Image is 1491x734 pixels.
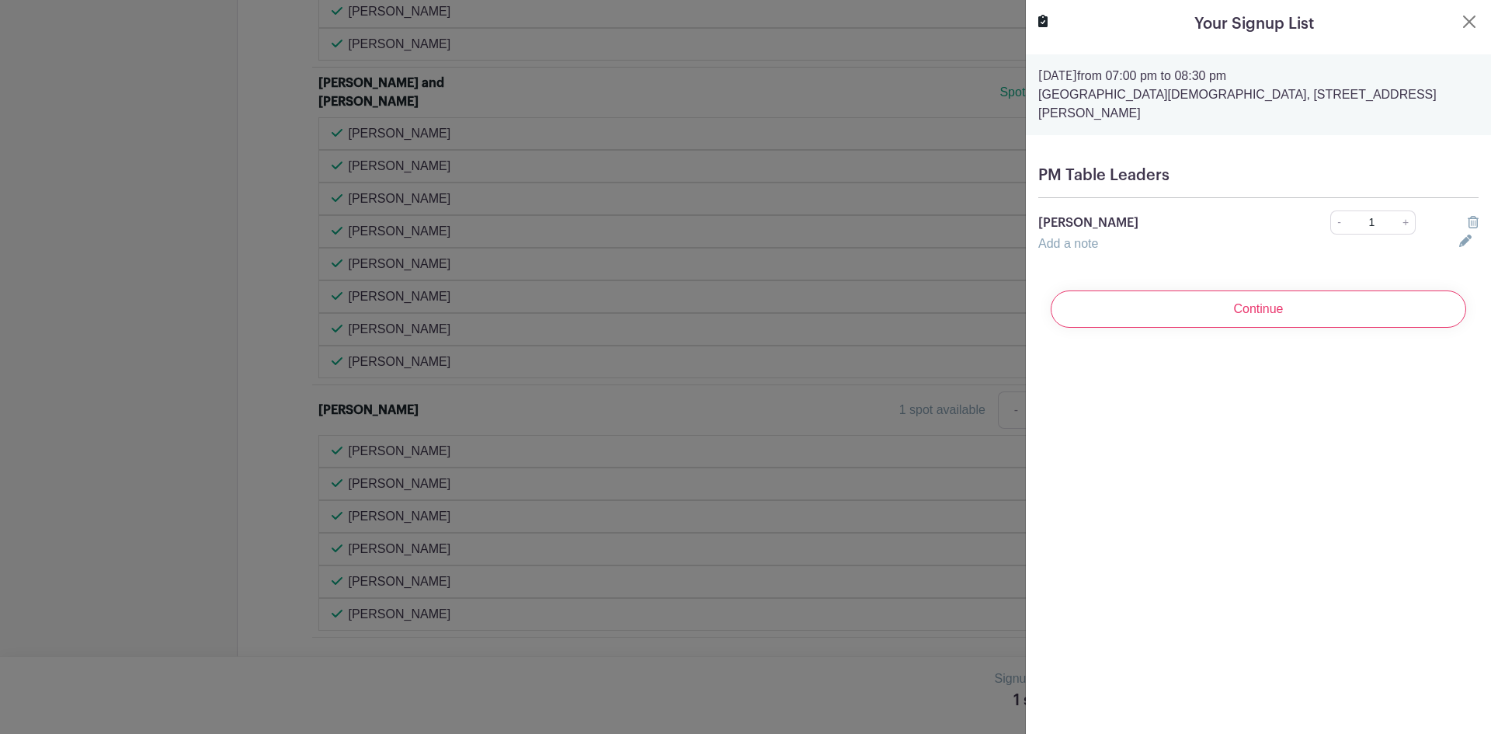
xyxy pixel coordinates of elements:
p: [GEOGRAPHIC_DATA][DEMOGRAPHIC_DATA], [STREET_ADDRESS][PERSON_NAME] [1038,85,1479,123]
p: [PERSON_NAME] [1038,214,1288,232]
h5: Your Signup List [1194,12,1314,36]
h5: PM Table Leaders [1038,166,1479,185]
a: Add a note [1038,237,1098,250]
a: - [1330,210,1347,235]
strong: [DATE] [1038,70,1077,82]
p: from 07:00 pm to 08:30 pm [1038,67,1479,85]
button: Close [1460,12,1479,31]
a: + [1396,210,1416,235]
input: Continue [1051,290,1466,328]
